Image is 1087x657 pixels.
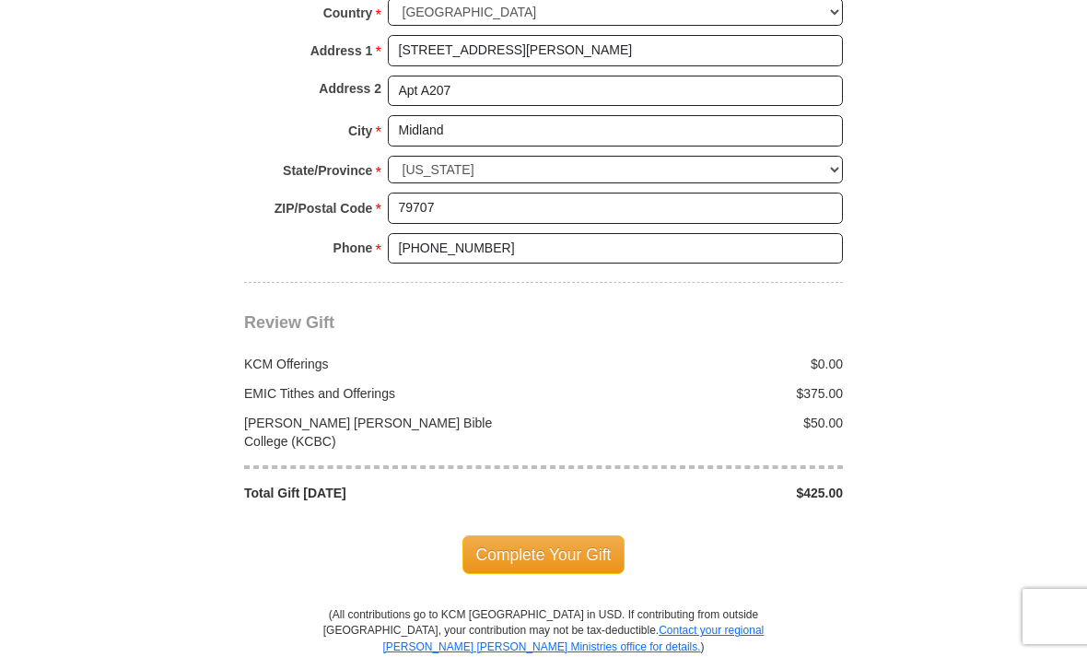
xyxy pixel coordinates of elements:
[235,484,544,502] div: Total Gift [DATE]
[333,235,373,261] strong: Phone
[543,414,853,451] div: $50.00
[319,76,381,101] strong: Address 2
[543,384,853,403] div: $375.00
[235,384,544,403] div: EMIC Tithes and Offerings
[348,118,372,144] strong: City
[244,313,334,332] span: Review Gift
[543,484,853,502] div: $425.00
[283,158,372,183] strong: State/Province
[310,38,373,64] strong: Address 1
[543,355,853,373] div: $0.00
[462,535,625,574] span: Complete Your Gift
[235,355,544,373] div: KCM Offerings
[382,624,764,652] a: Contact your regional [PERSON_NAME] [PERSON_NAME] Ministries office for details.
[275,195,373,221] strong: ZIP/Postal Code
[235,414,544,451] div: [PERSON_NAME] [PERSON_NAME] Bible College (KCBC)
